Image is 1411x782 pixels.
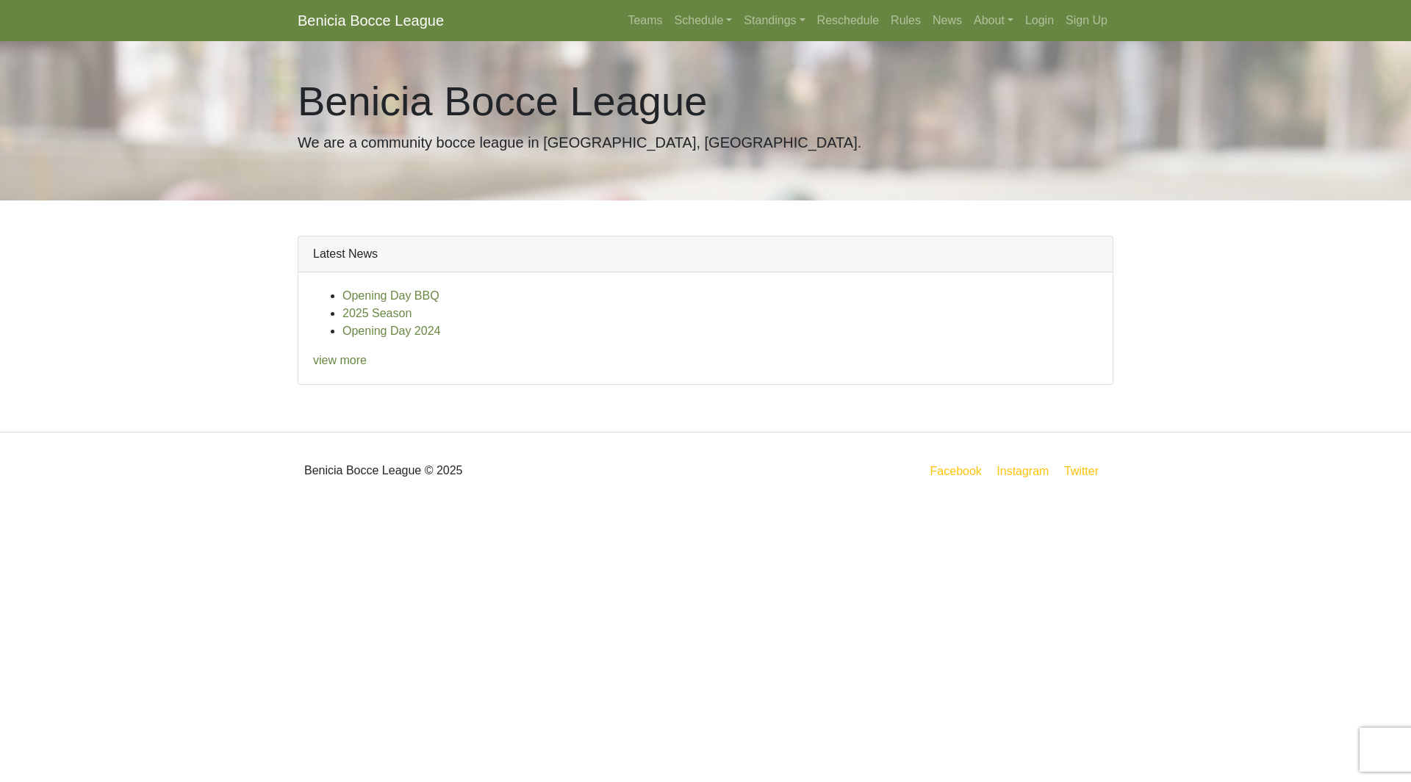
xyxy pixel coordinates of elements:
a: Benicia Bocce League [298,6,444,35]
a: About [968,6,1019,35]
a: Sign Up [1060,6,1113,35]
a: Twitter [1061,462,1110,480]
a: Opening Day 2024 [342,325,440,337]
a: Reschedule [811,6,886,35]
div: Latest News [298,236,1113,272]
a: Teams [622,6,668,35]
a: 2025 Season [342,307,412,319]
a: Login [1019,6,1060,35]
a: Opening Day BBQ [342,289,439,302]
a: Schedule [669,6,739,35]
a: Instagram [994,462,1052,480]
a: News [927,6,968,35]
div: Benicia Bocce League © 2025 [287,444,705,497]
a: Standings [738,6,811,35]
h1: Benicia Bocce League [298,76,1113,126]
a: Rules [885,6,927,35]
a: view more [313,354,367,366]
a: Facebook [927,462,985,480]
p: We are a community bocce league in [GEOGRAPHIC_DATA], [GEOGRAPHIC_DATA]. [298,131,1113,153]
